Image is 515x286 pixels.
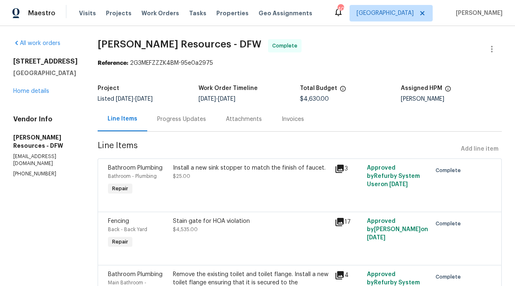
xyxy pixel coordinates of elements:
span: [DATE] [218,96,235,102]
div: 2G3MEFZZZK4BM-95e0a2975 [98,59,502,67]
span: Projects [106,9,132,17]
span: [GEOGRAPHIC_DATA] [357,9,414,17]
span: $4,630.00 [300,96,329,102]
h5: [GEOGRAPHIC_DATA] [13,69,78,77]
span: Bathroom Plumbing [108,165,163,171]
div: Line Items [108,115,137,123]
span: Visits [79,9,96,17]
h5: Project [98,85,119,91]
span: Repair [109,238,132,246]
h4: Vendor Info [13,115,78,123]
span: Back - Back Yard [108,227,147,232]
span: Maestro [28,9,55,17]
h5: Total Budget [300,85,337,91]
div: 3 [335,164,362,174]
div: Stain gate for HOA violation [173,217,330,225]
span: Bathroom Plumbing [108,272,163,277]
span: Line Items [98,142,458,157]
div: Invoices [282,115,304,123]
span: Geo Assignments [259,9,312,17]
span: Approved by [PERSON_NAME] on [367,218,428,241]
div: Progress Updates [157,115,206,123]
div: 40 [338,5,343,13]
span: Bathroom - Plumbing [108,174,157,179]
span: Complete [272,42,301,50]
span: Work Orders [141,9,179,17]
span: - [199,96,235,102]
span: Complete [436,273,464,281]
div: 4 [335,270,362,280]
p: [EMAIL_ADDRESS][DOMAIN_NAME] [13,153,78,167]
span: The hpm assigned to this work order. [445,85,451,96]
span: [PERSON_NAME] Resources - DFW [98,39,261,49]
span: Complete [436,166,464,175]
div: Attachments [226,115,262,123]
h5: Work Order Timeline [199,85,258,91]
span: [DATE] [199,96,216,102]
div: 17 [335,217,362,227]
span: [PERSON_NAME] [453,9,503,17]
span: [DATE] [389,182,408,187]
p: [PHONE_NUMBER] [13,170,78,177]
span: [DATE] [367,235,386,241]
b: Reference: [98,60,128,66]
a: All work orders [13,40,60,46]
span: Properties [216,9,249,17]
span: Approved by Refurby System User on [367,165,420,187]
span: [DATE] [116,96,133,102]
span: Tasks [189,10,206,16]
span: $4,535.00 [173,227,198,232]
span: Fencing [108,218,129,224]
span: Listed [98,96,153,102]
span: The total cost of line items that have been proposed by Opendoor. This sum includes line items th... [340,85,346,96]
h5: Assigned HPM [401,85,442,91]
span: $25.00 [173,174,190,179]
span: Repair [109,184,132,193]
h2: [STREET_ADDRESS] [13,57,78,66]
h5: [PERSON_NAME] Resources - DFW [13,133,78,150]
div: [PERSON_NAME] [401,96,502,102]
span: Complete [436,220,464,228]
div: Install a new sink stopper to match the finish of faucet. [173,164,330,172]
span: [DATE] [135,96,153,102]
span: - [116,96,153,102]
a: Home details [13,88,49,94]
